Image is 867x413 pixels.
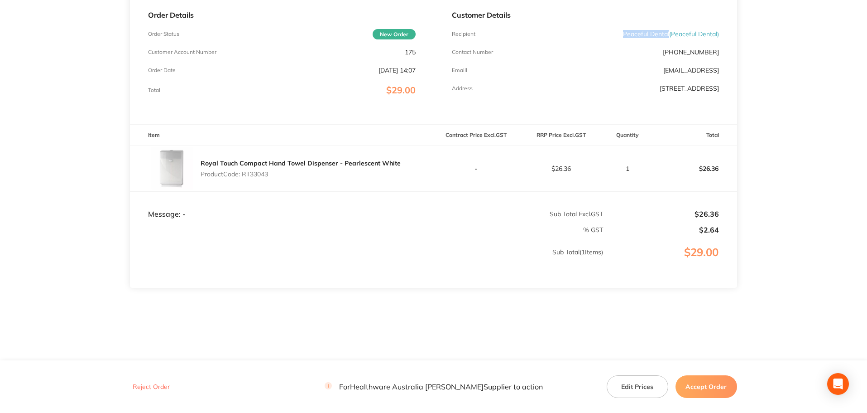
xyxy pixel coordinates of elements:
p: $26.36 [604,210,719,218]
p: Recipient [452,31,475,37]
th: Quantity [604,125,652,146]
th: RRP Price Excl. GST [518,125,604,146]
div: Open Intercom Messenger [827,373,849,395]
p: $29.00 [604,246,737,277]
p: [DATE] 14:07 [378,67,416,74]
th: Contract Price Excl. GST [434,125,519,146]
p: % GST [130,226,603,233]
button: Reject Order [130,383,172,391]
p: For Healthware Australia [PERSON_NAME] Supplier to action [325,382,543,391]
p: [STREET_ADDRESS] [660,85,719,92]
th: Item [130,125,433,146]
p: 1 [604,165,651,172]
p: [PHONE_NUMBER] [663,49,719,56]
button: Accept Order [675,375,737,398]
th: Total [652,125,737,146]
p: Contact Number [452,49,493,55]
span: New Order [373,29,416,39]
p: Sub Total ( 1 Items) [130,248,603,274]
span: ( Peaceful Dental ) [669,30,719,38]
p: Emaill [452,67,467,73]
p: Order Status [148,31,179,37]
p: Customer Details [452,11,719,19]
p: Peaceful Dental [623,30,719,38]
span: $29.00 [386,84,416,96]
p: $2.64 [604,226,719,234]
p: - [434,165,518,172]
p: Sub Total Excl. GST [434,210,603,218]
p: Product Code: RT33043 [201,170,401,178]
p: Order Details [148,11,415,19]
p: $26.36 [519,165,603,172]
a: [EMAIL_ADDRESS] [663,66,719,74]
p: Customer Account Number [148,49,216,55]
button: Edit Prices [607,375,668,398]
p: $26.36 [652,158,737,180]
p: 175 [405,49,416,56]
p: Address [452,85,473,92]
img: ODB3d2wzeQ [148,146,193,191]
a: Royal Touch Compact Hand Towel Dispenser - Pearlescent White [201,159,401,167]
p: Order Date [148,67,176,73]
p: Total [148,87,160,93]
td: Message: - [130,191,433,219]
